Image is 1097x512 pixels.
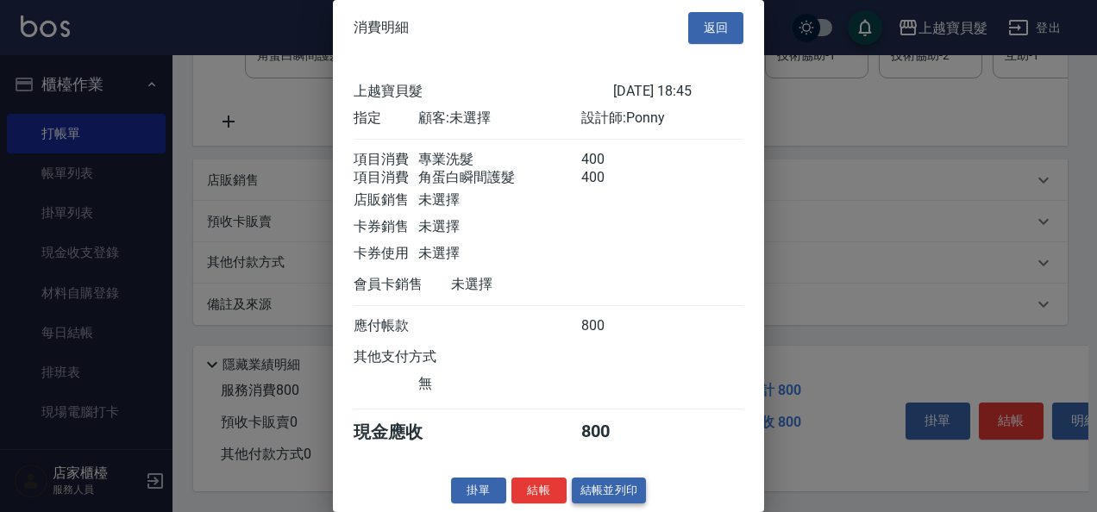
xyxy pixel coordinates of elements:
[354,151,418,169] div: 項目消費
[418,218,580,236] div: 未選擇
[581,421,646,444] div: 800
[354,83,613,101] div: 上越寶貝髮
[572,478,647,504] button: 結帳並列印
[613,83,743,101] div: [DATE] 18:45
[451,276,613,294] div: 未選擇
[418,191,580,209] div: 未選擇
[354,348,484,366] div: 其他支付方式
[418,151,580,169] div: 專業洗髮
[354,421,451,444] div: 現金應收
[451,478,506,504] button: 掛單
[354,218,418,236] div: 卡券銷售
[581,169,646,187] div: 400
[688,12,743,44] button: 返回
[418,375,580,393] div: 無
[511,478,567,504] button: 結帳
[581,151,646,169] div: 400
[354,317,418,335] div: 應付帳款
[418,245,580,263] div: 未選擇
[418,109,580,128] div: 顧客: 未選擇
[354,276,451,294] div: 會員卡銷售
[581,317,646,335] div: 800
[354,109,418,128] div: 指定
[354,169,418,187] div: 項目消費
[354,19,409,36] span: 消費明細
[418,169,580,187] div: 角蛋白瞬間護髮
[581,109,743,128] div: 設計師: Ponny
[354,245,418,263] div: 卡券使用
[354,191,418,209] div: 店販銷售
